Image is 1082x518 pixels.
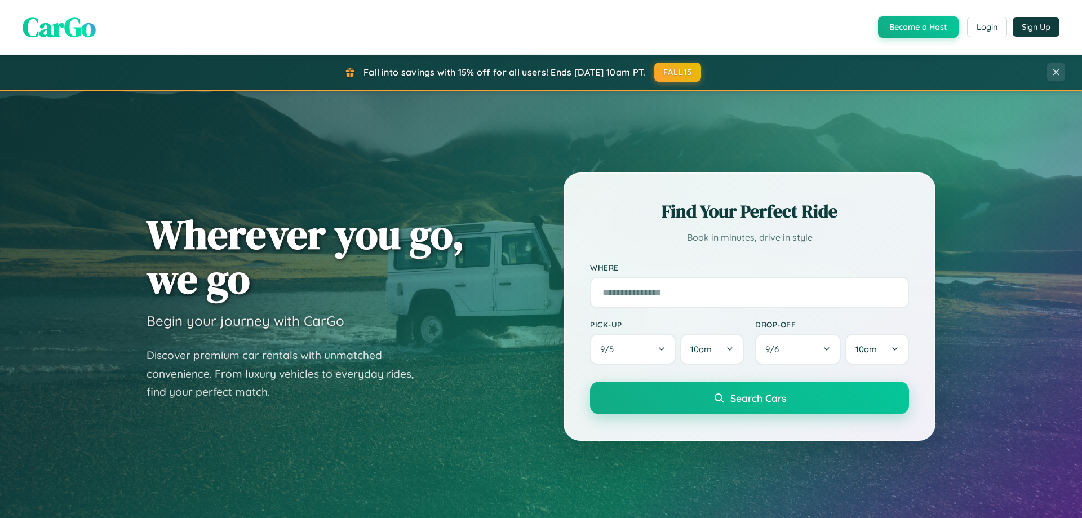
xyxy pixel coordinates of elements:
[363,67,646,78] span: Fall into savings with 15% off for all users! Ends [DATE] 10am PT.
[680,334,744,365] button: 10am
[967,17,1007,37] button: Login
[654,63,702,82] button: FALL15
[878,16,959,38] button: Become a Host
[590,320,744,329] label: Pick-up
[600,344,619,355] span: 9 / 5
[590,334,676,365] button: 9/5
[590,229,909,246] p: Book in minutes, drive in style
[590,199,909,224] h2: Find Your Perfect Ride
[845,334,909,365] button: 10am
[590,382,909,414] button: Search Cars
[590,263,909,272] label: Where
[23,8,96,46] span: CarGo
[690,344,712,355] span: 10am
[147,346,428,401] p: Discover premium car rentals with unmatched convenience. From luxury vehicles to everyday rides, ...
[855,344,877,355] span: 10am
[765,344,784,355] span: 9 / 6
[147,312,344,329] h3: Begin your journey with CarGo
[755,334,841,365] button: 9/6
[147,212,464,301] h1: Wherever you go, we go
[730,392,786,404] span: Search Cars
[1013,17,1059,37] button: Sign Up
[755,320,909,329] label: Drop-off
